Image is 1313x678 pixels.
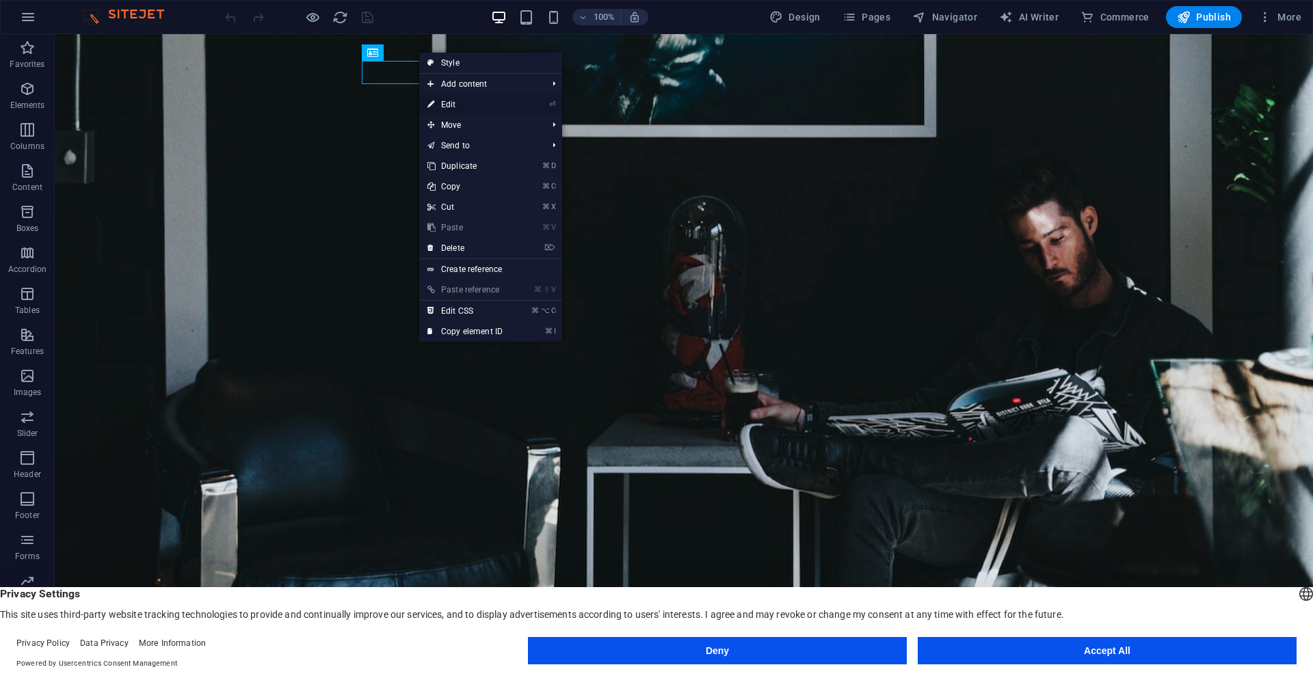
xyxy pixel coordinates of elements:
[544,243,555,252] i: ⌦
[419,156,511,176] a: ⌘DDuplicate
[572,9,621,25] button: 100%
[1177,10,1231,24] span: Publish
[545,327,553,336] i: ⌘
[534,285,542,294] i: ⌘
[419,321,511,342] a: ⌘ICopy element ID
[551,306,555,315] i: C
[419,74,542,94] span: Add content
[764,6,826,28] div: Design (Ctrl+Alt+Y)
[542,182,550,191] i: ⌘
[542,223,550,232] i: ⌘
[1080,10,1150,24] span: Commerce
[907,6,983,28] button: Navigator
[551,202,555,211] i: X
[551,223,555,232] i: V
[79,9,181,25] img: Editor Logo
[8,264,47,275] p: Accordion
[419,135,542,156] a: Send to
[541,306,550,315] i: ⌥
[16,223,39,234] p: Boxes
[419,217,511,238] a: ⌘VPaste
[15,305,40,316] p: Tables
[551,161,555,170] i: D
[531,306,539,315] i: ⌘
[419,259,562,280] a: Create reference
[1253,6,1307,28] button: More
[593,9,615,25] h6: 100%
[542,161,550,170] i: ⌘
[1166,6,1242,28] button: Publish
[10,59,44,70] p: Favorites
[332,10,348,25] i: Reload page
[10,141,44,152] p: Columns
[17,428,38,439] p: Slider
[551,285,555,294] i: V
[304,9,321,25] button: Click here to leave preview mode and continue editing
[419,197,511,217] a: ⌘XCut
[769,10,821,24] span: Design
[419,53,562,73] a: Style
[12,182,42,193] p: Content
[628,11,641,23] i: On resize automatically adjust zoom level to fit chosen device.
[332,9,348,25] button: reload
[15,510,40,521] p: Footer
[764,6,826,28] button: Design
[10,100,45,111] p: Elements
[912,10,977,24] span: Navigator
[11,346,44,357] p: Features
[999,10,1059,24] span: AI Writer
[542,202,550,211] i: ⌘
[419,238,511,258] a: ⌦Delete
[419,301,511,321] a: ⌘⌥CEdit CSS
[1075,6,1155,28] button: Commerce
[419,176,511,197] a: ⌘CCopy
[419,94,511,115] a: ⏎Edit
[843,10,890,24] span: Pages
[994,6,1064,28] button: AI Writer
[14,387,42,398] p: Images
[544,285,550,294] i: ⇧
[837,6,896,28] button: Pages
[549,100,555,109] i: ⏎
[1258,10,1301,24] span: More
[419,115,542,135] span: Move
[554,327,555,336] i: I
[15,551,40,562] p: Forms
[551,182,555,191] i: C
[14,469,41,480] p: Header
[419,280,511,300] a: ⌘⇧VPaste reference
